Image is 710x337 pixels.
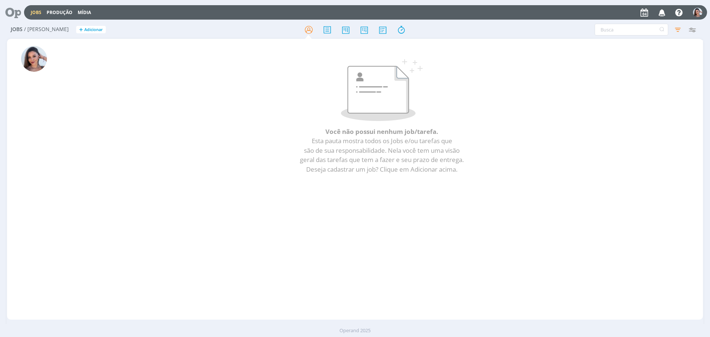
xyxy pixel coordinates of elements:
span: Jobs [11,26,23,33]
img: N [693,8,702,17]
button: Produção [44,10,75,16]
img: Sem resultados [341,59,423,121]
span: / [PERSON_NAME] [24,26,69,33]
button: Jobs [28,10,44,16]
div: Você não possui nenhum job/tarefa. [77,56,687,183]
a: Produção [47,9,72,16]
span: Adicionar [84,27,103,32]
a: Mídia [78,9,91,16]
p: Esta pauta mostra todos os Jobs e/ou tarefas que são de sua responsabilidade. Nela você tem uma v... [80,136,684,174]
span: + [79,26,83,34]
button: N [693,6,703,19]
img: N [21,46,47,72]
button: +Adicionar [76,26,106,34]
input: Busca [595,24,668,36]
a: Jobs [31,9,41,16]
button: Mídia [75,10,93,16]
